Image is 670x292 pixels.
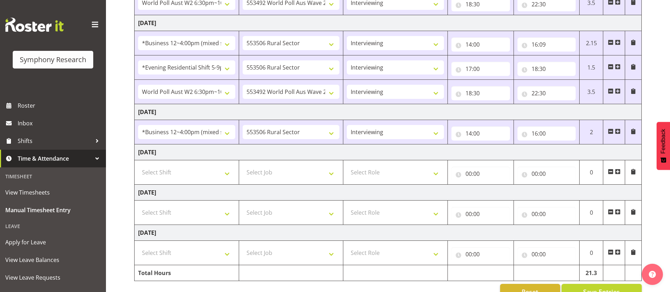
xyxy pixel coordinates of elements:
td: [DATE] [135,225,642,241]
input: Click to select... [451,207,510,221]
div: Leave [2,219,104,233]
td: 0 [580,160,603,185]
a: Apply for Leave [2,233,104,251]
input: Click to select... [451,62,510,76]
a: View Leave Balances [2,251,104,269]
a: View Timesheets [2,184,104,201]
span: View Leave Balances [5,255,101,265]
td: 2 [580,120,603,144]
input: Click to select... [517,62,576,76]
span: View Leave Requests [5,272,101,283]
input: Click to select... [451,247,510,261]
input: Click to select... [517,167,576,181]
span: Feedback [660,129,666,154]
span: Apply for Leave [5,237,101,248]
img: Rosterit website logo [5,18,64,32]
td: 0 [580,241,603,265]
input: Click to select... [517,247,576,261]
td: 1.5 [580,55,603,80]
td: [DATE] [135,15,642,31]
span: Manual Timesheet Entry [5,205,101,215]
td: [DATE] [135,185,642,201]
span: Inbox [18,118,102,129]
td: 0 [580,201,603,225]
span: Time & Attendance [18,153,92,164]
a: Manual Timesheet Entry [2,201,104,219]
input: Click to select... [517,86,576,100]
td: 3.5 [580,80,603,104]
td: [DATE] [135,144,642,160]
div: Symphony Research [20,54,86,65]
button: Feedback - Show survey [657,122,670,170]
td: Total Hours [135,265,239,281]
span: View Timesheets [5,187,101,198]
a: View Leave Requests [2,269,104,286]
input: Click to select... [517,207,576,221]
input: Click to select... [451,126,510,141]
input: Click to select... [517,37,576,52]
td: [DATE] [135,104,642,120]
div: Timesheet [2,169,104,184]
input: Click to select... [451,86,510,100]
input: Click to select... [451,167,510,181]
td: 21.3 [580,265,603,281]
img: help-xxl-2.png [649,271,656,278]
span: Shifts [18,136,92,146]
td: 2.15 [580,31,603,55]
input: Click to select... [451,37,510,52]
span: Roster [18,100,102,111]
input: Click to select... [517,126,576,141]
